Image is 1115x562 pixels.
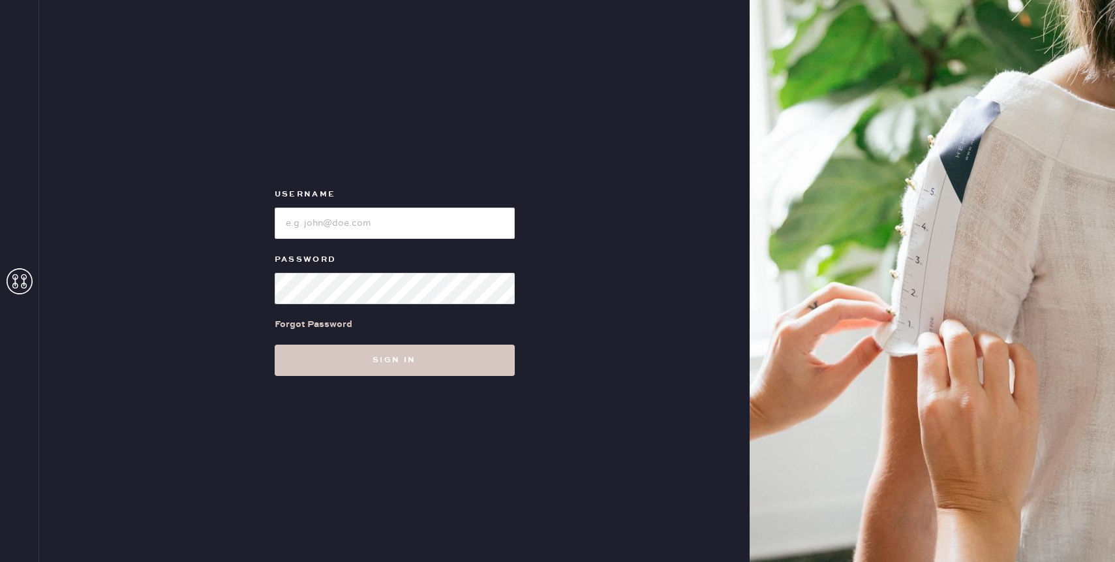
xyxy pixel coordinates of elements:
[275,187,515,202] label: Username
[275,252,515,268] label: Password
[275,317,352,332] div: Forgot Password
[275,304,352,345] a: Forgot Password
[275,345,515,376] button: Sign in
[275,208,515,239] input: e.g. john@doe.com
